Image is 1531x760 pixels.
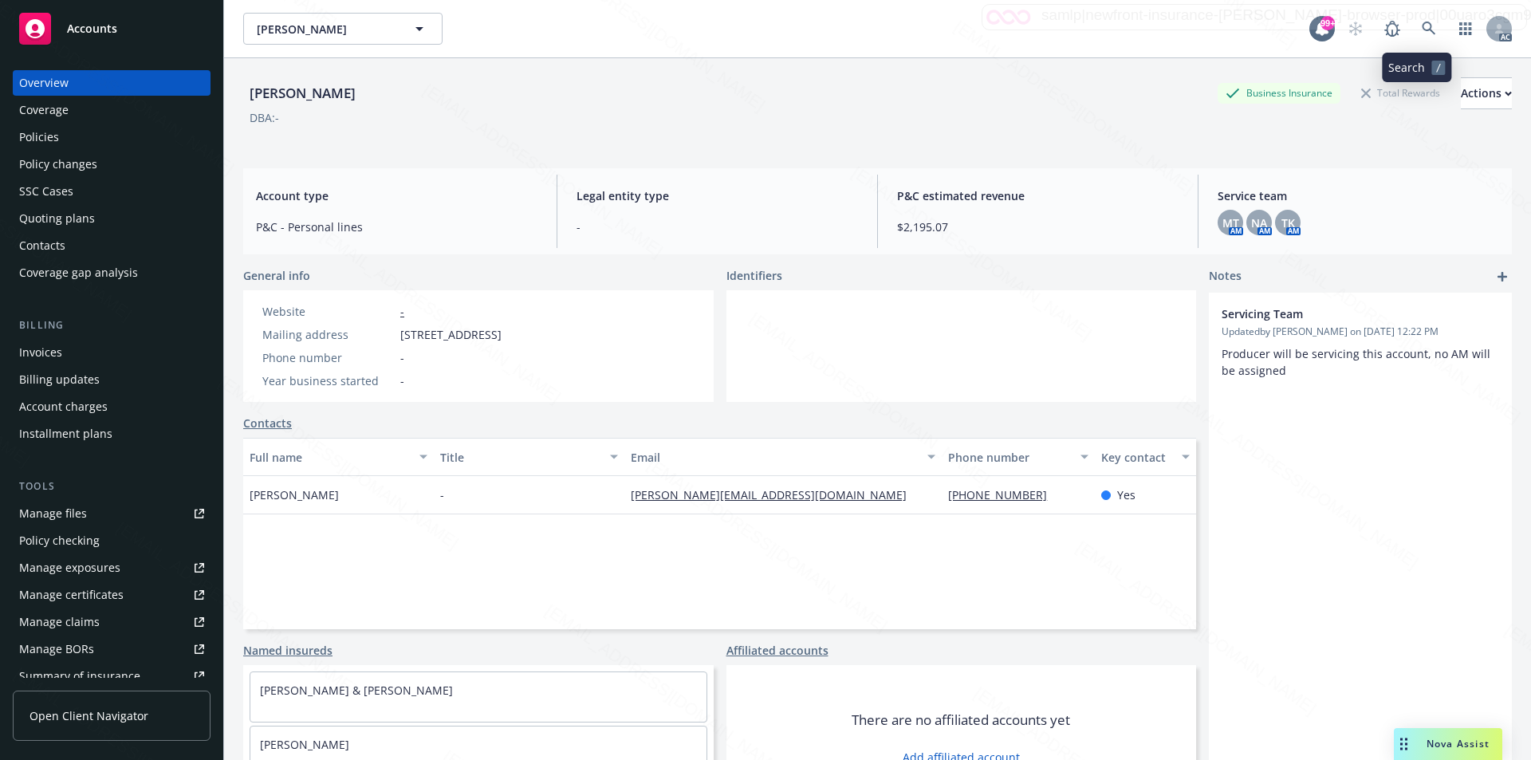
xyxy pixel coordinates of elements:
[1222,305,1458,322] span: Servicing Team
[19,367,100,392] div: Billing updates
[13,609,211,635] a: Manage claims
[13,340,211,365] a: Invoices
[577,219,858,235] span: -
[13,152,211,177] a: Policy changes
[250,109,279,126] div: DBA: -
[1251,215,1267,231] span: NA
[250,449,410,466] div: Full name
[1376,13,1408,45] a: Report a Bug
[13,394,211,419] a: Account charges
[13,636,211,662] a: Manage BORs
[243,13,443,45] button: [PERSON_NAME]
[1461,77,1512,109] button: Actions
[19,636,94,662] div: Manage BORs
[1320,16,1335,30] div: 99+
[19,206,95,231] div: Quoting plans
[1218,83,1340,103] div: Business Insurance
[1095,438,1196,476] button: Key contact
[13,421,211,447] a: Installment plans
[1222,346,1494,378] span: Producer will be servicing this account, no AM will be assigned
[19,124,59,150] div: Policies
[19,152,97,177] div: Policy changes
[13,582,211,608] a: Manage certificates
[897,219,1179,235] span: $2,195.07
[440,449,600,466] div: Title
[67,22,117,35] span: Accounts
[942,438,1094,476] button: Phone number
[1101,449,1172,466] div: Key contact
[13,124,211,150] a: Policies
[948,449,1070,466] div: Phone number
[13,555,211,581] a: Manage exposures
[243,267,310,284] span: General info
[624,438,942,476] button: Email
[260,683,453,698] a: [PERSON_NAME] & [PERSON_NAME]
[13,179,211,204] a: SSC Cases
[577,187,858,204] span: Legal entity type
[1450,13,1482,45] a: Switch app
[1461,78,1512,108] div: Actions
[1209,293,1512,392] div: Servicing TeamUpdatedby [PERSON_NAME] on [DATE] 12:22 PMProducer will be servicing this account, ...
[19,233,65,258] div: Contacts
[262,303,394,320] div: Website
[1340,13,1372,45] a: Start snowing
[726,642,828,659] a: Affiliated accounts
[1413,13,1445,45] a: Search
[19,179,73,204] div: SSC Cases
[1218,187,1499,204] span: Service team
[257,21,395,37] span: [PERSON_NAME]
[262,372,394,389] div: Year business started
[19,394,108,419] div: Account charges
[262,349,394,366] div: Phone number
[19,528,100,553] div: Policy checking
[256,187,537,204] span: Account type
[19,609,100,635] div: Manage claims
[1427,737,1490,750] span: Nova Assist
[243,438,434,476] button: Full name
[13,206,211,231] a: Quoting plans
[13,70,211,96] a: Overview
[19,340,62,365] div: Invoices
[13,367,211,392] a: Billing updates
[434,438,624,476] button: Title
[440,486,444,503] span: -
[13,501,211,526] a: Manage files
[1353,83,1448,103] div: Total Rewards
[13,664,211,689] a: Summary of insurance
[243,83,362,104] div: [PERSON_NAME]
[19,501,87,526] div: Manage files
[13,317,211,333] div: Billing
[256,219,537,235] span: P&C - Personal lines
[13,260,211,285] a: Coverage gap analysis
[243,415,292,431] a: Contacts
[19,421,112,447] div: Installment plans
[1493,267,1512,286] a: add
[948,487,1060,502] a: [PHONE_NUMBER]
[1209,267,1242,286] span: Notes
[400,304,404,319] a: -
[631,487,919,502] a: [PERSON_NAME][EMAIL_ADDRESS][DOMAIN_NAME]
[262,326,394,343] div: Mailing address
[19,97,69,123] div: Coverage
[13,6,211,51] a: Accounts
[30,707,148,724] span: Open Client Navigator
[250,486,339,503] span: [PERSON_NAME]
[1117,486,1135,503] span: Yes
[726,267,782,284] span: Identifiers
[1394,728,1414,760] div: Drag to move
[1222,215,1239,231] span: MT
[852,711,1070,730] span: There are no affiliated accounts yet
[19,70,69,96] div: Overview
[19,260,138,285] div: Coverage gap analysis
[13,233,211,258] a: Contacts
[243,642,333,659] a: Named insureds
[1281,215,1295,231] span: TK
[400,372,404,389] span: -
[19,582,124,608] div: Manage certificates
[631,449,918,466] div: Email
[260,737,349,752] a: [PERSON_NAME]
[19,555,120,581] div: Manage exposures
[1394,728,1502,760] button: Nova Assist
[400,349,404,366] span: -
